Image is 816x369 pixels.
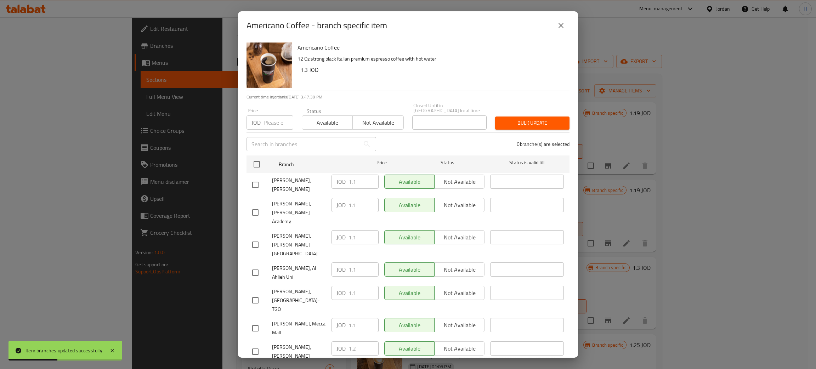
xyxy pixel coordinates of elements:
span: Status is valid till [490,158,564,167]
input: Please enter price [348,262,379,277]
span: [PERSON_NAME], [PERSON_NAME] [272,176,326,194]
div: Item branches updated successfully [25,347,102,354]
input: Please enter price [348,318,379,332]
p: JOD [336,201,346,209]
p: JOD [336,289,346,297]
h6: 1.3 JOD [300,65,564,75]
button: Available [302,115,353,130]
p: JOD [336,265,346,274]
input: Please enter price [348,175,379,189]
img: Americano Coffee [246,42,292,88]
p: 12 Oz strong black italian premium espresso coffee with hot water [297,55,564,63]
p: JOD [251,118,261,127]
h6: Americano Coffee [297,42,564,52]
span: Price [358,158,405,167]
button: close [552,17,569,34]
span: [PERSON_NAME], [PERSON_NAME][GEOGRAPHIC_DATA] [272,232,326,258]
input: Search in branches [246,137,360,151]
span: [PERSON_NAME], Mecca Mall [272,319,326,337]
h2: Americano Coffee - branch specific item [246,20,387,31]
span: Branch [279,160,352,169]
span: [PERSON_NAME], [PERSON_NAME] [272,343,326,361]
span: [PERSON_NAME],[GEOGRAPHIC_DATA]- TGO [272,287,326,314]
span: Status [411,158,484,167]
span: [PERSON_NAME], [PERSON_NAME] Academy [272,199,326,226]
span: Bulk update [501,119,564,127]
input: Please enter price [348,198,379,212]
p: JOD [336,177,346,186]
span: [PERSON_NAME], Al Ahlieh Uni [272,264,326,282]
p: 0 branche(s) are selected [517,141,569,148]
span: Not available [356,118,401,128]
p: JOD [336,321,346,329]
input: Please enter price [263,115,293,130]
button: Bulk update [495,117,569,130]
p: JOD [336,233,346,242]
p: Current time in Jordan is [DATE] 3:47:39 PM [246,94,569,100]
input: Please enter price [348,341,379,356]
p: JOD [336,344,346,353]
input: Please enter price [348,230,379,244]
button: Not available [352,115,403,130]
span: Available [305,118,350,128]
input: Please enter price [348,286,379,300]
